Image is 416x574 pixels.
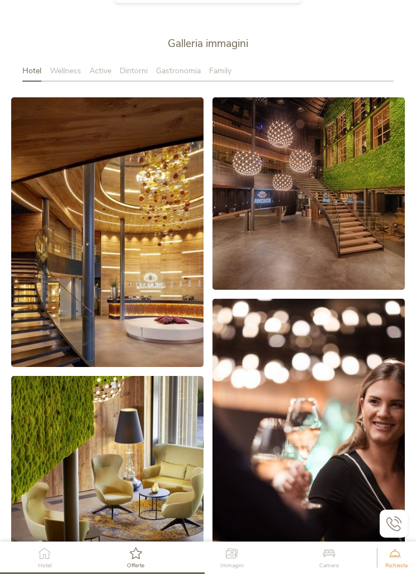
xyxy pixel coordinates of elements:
[168,36,248,51] span: Galleria immagini
[120,65,148,76] span: Dintorni
[38,563,51,568] span: Hotel
[385,563,408,568] span: Richiesta
[209,65,231,76] span: Family
[127,563,144,568] span: Offerte
[319,563,339,568] span: Camere
[156,65,201,76] span: Gastronomia
[220,563,244,568] span: Immagini
[22,65,41,76] span: Hotel
[50,65,81,76] span: Wellness
[89,65,111,76] span: Active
